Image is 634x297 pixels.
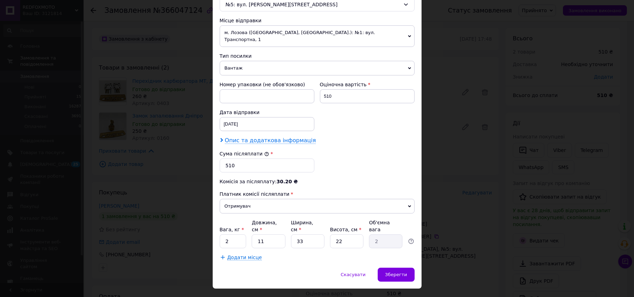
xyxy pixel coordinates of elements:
div: Комісія за післяплату: [220,178,415,185]
span: Отримувач [220,199,415,214]
span: Платник комісії післяплати [220,191,290,197]
span: Вантаж [220,61,415,75]
span: Скасувати [341,272,366,277]
span: м. Лозова ([GEOGRAPHIC_DATA], [GEOGRAPHIC_DATA].): №1: вул. Транспортна, 1 [220,25,415,47]
label: Довжина, см [252,220,277,232]
div: Об'ємна вага [369,219,402,233]
div: Оціночна вартість [320,81,415,88]
span: 30.20 ₴ [276,179,298,184]
div: Дата відправки [220,109,314,116]
label: Вага, кг [220,227,244,232]
label: Ширина, см [291,220,313,232]
label: Висота, см [330,227,361,232]
span: Додати місце [227,255,262,260]
span: Опис та додаткова інформація [225,137,316,144]
label: Сума післяплати [220,151,269,156]
span: Тип посилки [220,53,252,59]
span: Місце відправки [220,18,262,23]
span: Зберегти [385,272,407,277]
div: Номер упаковки (не обов'язково) [220,81,314,88]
